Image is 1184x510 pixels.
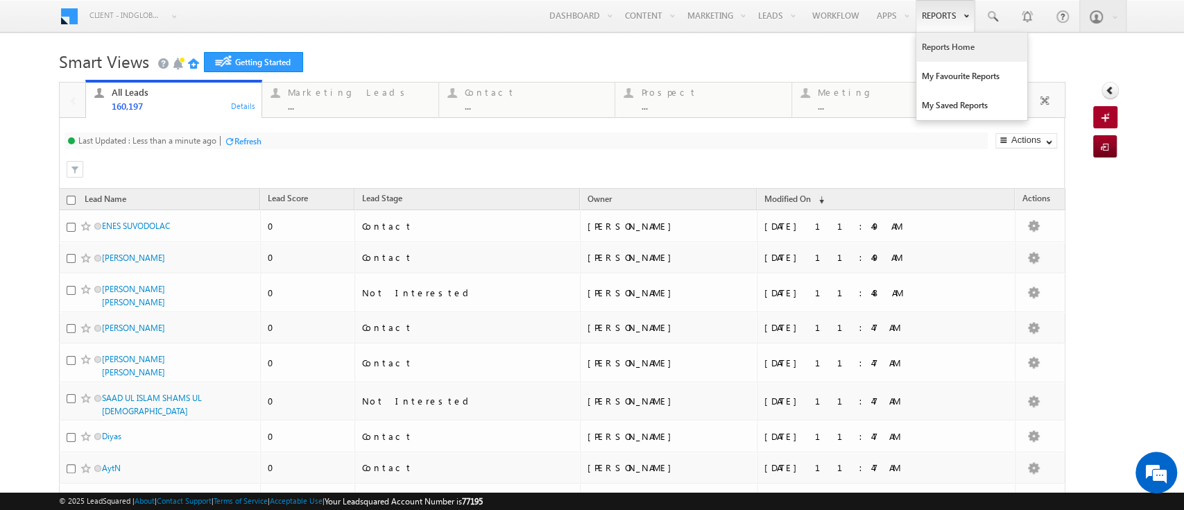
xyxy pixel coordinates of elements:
[362,220,553,232] div: Contact
[916,62,1027,91] a: My Favourite Reports
[355,191,409,209] a: Lead Stage
[268,321,348,334] div: 0
[818,101,960,111] div: ...
[362,287,553,299] div: Not Interested
[268,395,348,407] div: 0
[89,8,162,22] span: Client - indglobal2 (77195)
[587,220,751,232] div: [PERSON_NAME]
[362,321,553,334] div: Contact
[102,393,202,416] a: SAAD UL ISLAM SHAMS UL [DEMOGRAPHIC_DATA]
[587,461,751,474] div: [PERSON_NAME]
[270,496,323,505] a: Acceptable Use
[615,83,792,117] a: Prospect...
[72,73,233,91] div: Chat with us now
[587,321,751,334] div: [PERSON_NAME]
[587,395,751,407] div: [PERSON_NAME]
[362,357,553,369] div: Contact
[764,395,955,407] div: [DATE] 11:47 AM
[234,136,261,146] div: Refresh
[916,91,1027,120] a: My Saved Reports
[587,251,751,264] div: [PERSON_NAME]
[916,33,1027,62] a: Reports Home
[764,220,955,232] div: [DATE] 11:49 AM
[362,193,402,203] span: Lead Stage
[102,221,170,231] a: ENES SUVODOLAC
[268,193,308,203] span: Lead Score
[214,496,268,505] a: Terms of Service
[102,253,165,263] a: [PERSON_NAME]
[135,496,155,505] a: About
[465,87,607,98] div: Contact
[261,191,315,209] a: Lead Score
[268,357,348,369] div: 0
[268,287,348,299] div: 0
[791,83,969,117] a: Meeting...
[1015,191,1057,209] span: Actions
[268,251,348,264] div: 0
[157,496,212,505] a: Contact Support
[764,357,955,369] div: [DATE] 11:47 AM
[764,287,955,299] div: [DATE] 11:48 AM
[268,430,348,443] div: 0
[228,7,261,40] div: Minimize live chat window
[230,99,257,112] div: Details
[112,101,254,111] div: 160,197
[465,101,607,111] div: ...
[587,430,751,443] div: [PERSON_NAME]
[362,395,553,407] div: Not Interested
[102,463,121,473] a: AytN
[325,496,483,507] span: Your Leadsquared Account Number is
[764,251,955,264] div: [DATE] 11:49 AM
[261,83,439,117] a: Marketing Leads...
[67,196,76,205] input: Check all records
[18,128,253,389] textarea: Type your message and hit 'Enter'
[764,321,955,334] div: [DATE] 11:47 AM
[362,251,553,264] div: Contact
[268,220,348,232] div: 0
[764,430,955,443] div: [DATE] 11:47 AM
[268,461,348,474] div: 0
[59,50,149,72] span: Smart Views
[764,194,811,204] span: Modified On
[24,73,58,91] img: d_60004797649_company_0_60004797649
[78,135,216,146] div: Last Updated : Less than a minute ago
[362,430,553,443] div: Contact
[587,287,751,299] div: [PERSON_NAME]
[438,83,616,117] a: Contact...
[112,87,254,98] div: All Leads
[288,87,430,98] div: Marketing Leads
[764,461,955,474] div: [DATE] 11:47 AM
[757,191,831,209] a: Modified On (sorted descending)
[102,431,121,441] a: Diyas
[641,87,783,98] div: Prospect
[59,495,483,508] span: © 2025 LeadSquared | | | | |
[102,284,165,307] a: [PERSON_NAME] [PERSON_NAME]
[362,461,553,474] div: Contact
[462,496,483,507] span: 77195
[102,323,165,333] a: [PERSON_NAME]
[288,101,430,111] div: ...
[813,194,824,205] span: (sorted descending)
[818,87,960,98] div: Meeting
[587,194,612,204] span: Owner
[587,357,751,369] div: [PERSON_NAME]
[204,52,303,72] a: Getting Started
[85,80,263,119] a: All Leads160,197Details
[102,354,165,377] a: [PERSON_NAME] [PERSON_NAME]
[641,101,783,111] div: ...
[78,192,133,210] a: Lead Name
[189,401,252,420] em: Start Chat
